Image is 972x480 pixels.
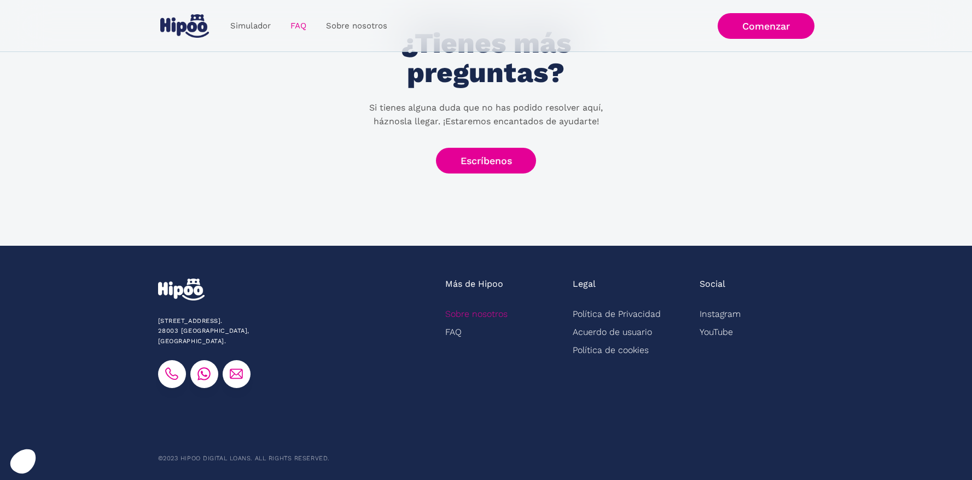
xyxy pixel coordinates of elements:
[573,305,661,323] a: Política de Privacidad
[436,148,537,174] a: Escríbenos
[158,316,317,346] div: [STREET_ADDRESS]. 28003 [GEOGRAPHIC_DATA], [GEOGRAPHIC_DATA].
[445,279,503,290] div: Más de Hipoo
[220,15,281,37] a: Simulador
[445,305,508,323] a: Sobre nosotros
[700,305,741,323] a: Instagram
[158,454,329,464] div: ©2023 Hipoo Digital Loans. All rights reserved.
[158,10,212,42] a: home
[445,323,462,341] a: FAQ
[573,323,652,341] a: Acuerdo de usuario
[718,13,814,39] a: Comenzar
[316,15,397,37] a: Sobre nosotros
[700,323,733,341] a: YouTube
[700,279,725,290] div: Social
[360,28,612,88] h1: ¿Tienes más preguntas?
[355,101,618,129] p: Si tienes alguna duda que no has podido resolver aquí, háznosla llegar. ¡Estaremos encantados de ...
[573,341,649,359] a: Política de cookies
[573,279,596,290] div: Legal
[281,15,316,37] a: FAQ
